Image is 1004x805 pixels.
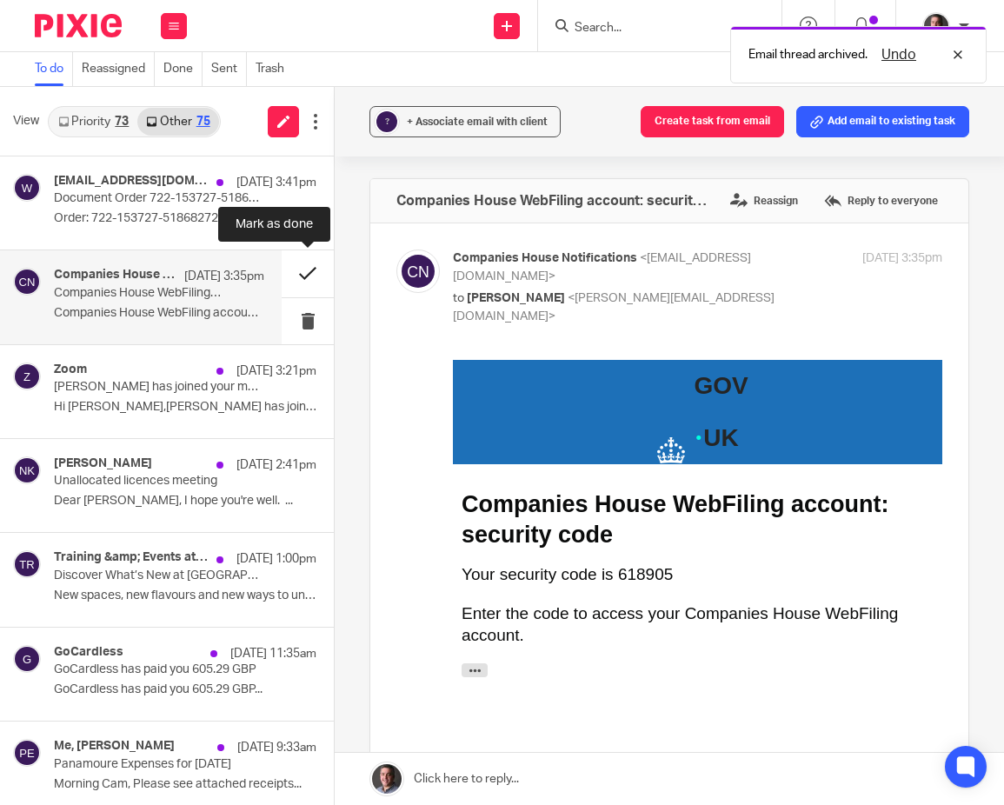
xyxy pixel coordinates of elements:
[54,306,264,321] p: Companies House WebFiling account: security...
[13,550,41,578] img: svg%3E
[54,456,152,471] h4: [PERSON_NAME]
[453,292,775,323] span: <[PERSON_NAME][EMAIL_ADDRESS][DOMAIN_NAME]>
[862,249,942,268] p: [DATE] 3:35pm
[9,121,481,190] h2: Companies House WebFiling account: security code
[13,456,41,484] img: svg%3E
[13,112,39,130] span: View
[236,174,316,191] p: [DATE] 3:41pm
[453,292,464,304] span: to
[9,203,481,225] p: Your security code is 618905
[54,268,176,283] h4: Companies House Notifications
[876,44,921,65] button: Undo
[137,108,218,136] a: Other75
[369,106,561,137] button: ? + Associate email with client
[54,777,316,792] p: Morning Cam, Please see attached receipts...
[115,116,129,128] div: 73
[453,252,637,264] span: Companies House Notifications
[796,106,969,137] button: Add email to existing task
[54,662,264,677] p: GoCardless has paid you 605.29 GBP
[396,192,708,210] h4: Companies House WebFiling account: security code
[236,363,316,380] p: [DATE] 3:21pm
[256,52,293,86] a: Trash
[922,12,950,40] img: CP%20Headshot.jpeg
[13,174,41,202] img: svg%3E
[211,52,247,86] a: Sent
[13,645,41,673] img: svg%3E
[241,52,249,90] span: .
[54,757,264,772] p: Panamoure Expenses for [DATE]
[820,188,942,214] label: Reply to everyone
[82,52,155,86] a: Reassigned
[54,174,208,189] h4: [EMAIL_ADDRESS][DOMAIN_NAME]
[163,52,203,86] a: Done
[54,589,316,603] p: New spaces, new flavours and new ways to unwind...
[50,108,137,136] a: Priority73
[453,252,751,283] span: <[EMAIL_ADDRESS][DOMAIN_NAME]>
[54,286,223,301] p: Companies House WebFiling account: security code
[467,292,565,304] span: [PERSON_NAME]
[54,739,175,754] h4: Me, [PERSON_NAME]
[641,106,784,137] button: Create task from email
[726,188,802,214] label: Reassign
[237,739,316,756] p: [DATE] 9:33am
[54,550,208,565] h4: Training &amp; Events at [GEOGRAPHIC_DATA]
[236,456,316,474] p: [DATE] 2:41pm
[13,739,41,767] img: svg%3E
[9,243,481,286] p: Enter the code to access your Companies House WebFiling account.
[35,14,122,37] img: Pixie
[13,268,41,296] img: svg%3E
[748,46,868,63] p: Email thread archived.
[13,363,41,390] img: svg%3E
[54,211,316,226] p: Order: 722-153727-51868272 [DATE]...
[396,249,440,293] img: svg%3E
[54,569,264,583] p: Discover What’s New at [GEOGRAPHIC_DATA]
[184,268,264,285] p: [DATE] 3:35pm
[54,645,123,660] h4: GoCardless
[230,645,316,662] p: [DATE] 11:35am
[54,380,264,395] p: [PERSON_NAME] has joined your meeting - [PERSON_NAME] and [PERSON_NAME]
[54,191,264,206] p: Document Order 722-153727-51868272/1
[54,363,87,377] h4: Zoom
[35,52,73,86] a: To do
[376,111,397,132] div: ?
[196,116,210,128] div: 75
[236,550,316,568] p: [DATE] 1:00pm
[407,116,548,127] span: + Associate email with client
[54,400,316,415] p: Hi [PERSON_NAME],[PERSON_NAME] has joined your meeting:...
[54,474,264,489] p: Unallocated licences meeting
[54,494,316,509] p: Dear [PERSON_NAME], I hope you're well. ...
[54,682,316,697] p: GoCardless has paid you 605.29 GBP...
